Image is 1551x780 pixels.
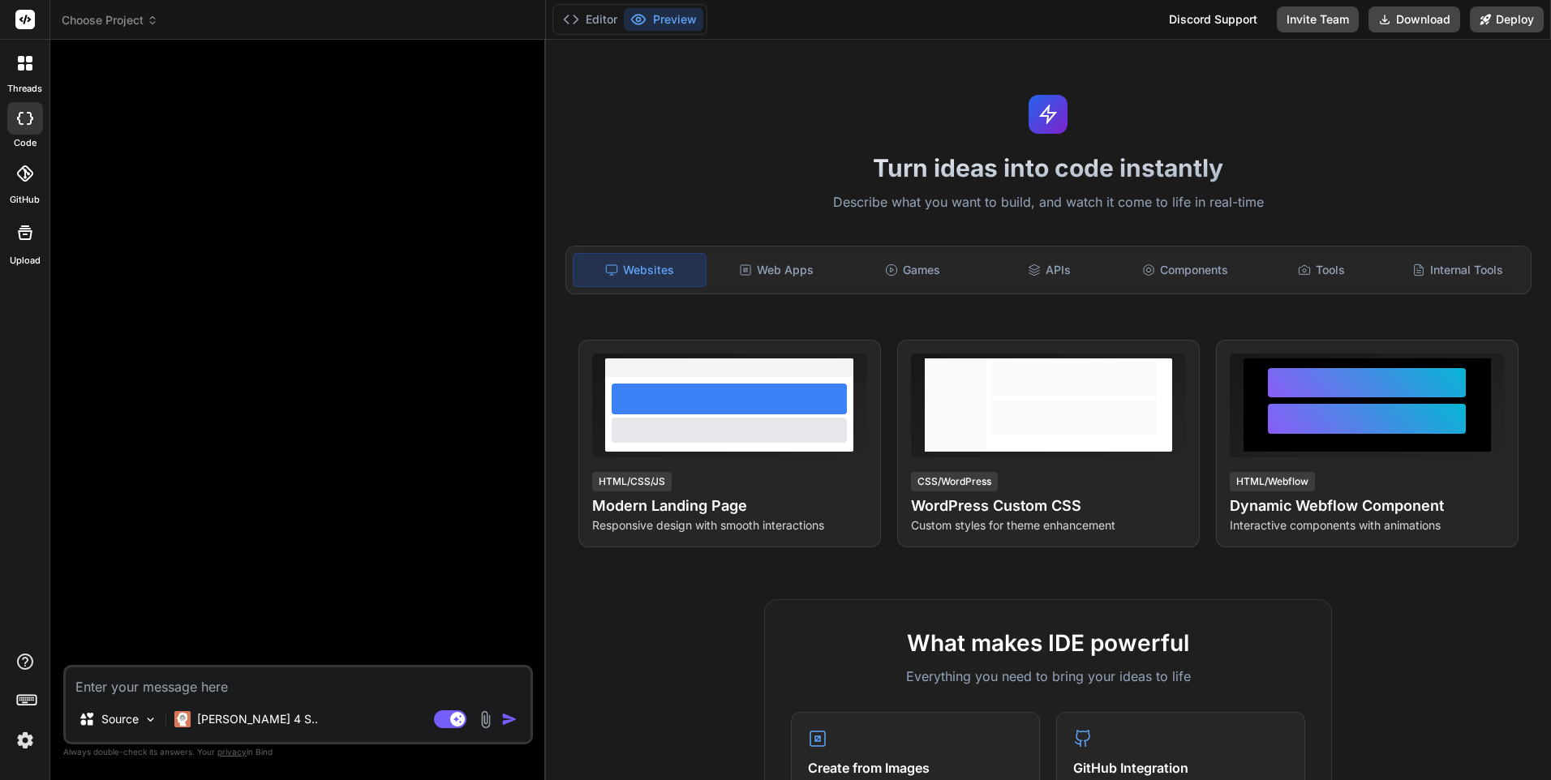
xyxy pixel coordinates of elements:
[710,253,843,287] div: Web Apps
[592,517,867,534] p: Responsive design with smooth interactions
[911,472,998,491] div: CSS/WordPress
[624,8,703,31] button: Preview
[982,253,1115,287] div: APIs
[592,495,867,517] h4: Modern Landing Page
[62,12,158,28] span: Choose Project
[1230,517,1505,534] p: Interactive components with animations
[174,711,191,727] img: Claude 4 Sonnet
[791,666,1305,686] p: Everything you need to bring your ideas to life
[144,713,157,726] img: Pick Models
[1391,253,1524,287] div: Internal Tools
[501,711,518,727] img: icon
[476,710,495,729] img: attachment
[846,253,979,287] div: Games
[556,8,624,31] button: Editor
[573,253,707,287] div: Websites
[1277,6,1359,32] button: Invite Team
[1255,253,1388,287] div: Tools
[1368,6,1460,32] button: Download
[10,193,40,207] label: GitHub
[7,82,42,96] label: threads
[10,254,41,268] label: Upload
[14,136,37,150] label: code
[556,153,1542,182] h1: Turn ideas into code instantly
[1073,758,1288,778] h4: GitHub Integration
[1230,495,1505,517] h4: Dynamic Webflow Component
[911,517,1186,534] p: Custom styles for theme enhancement
[791,626,1305,660] h2: What makes IDE powerful
[1230,472,1315,491] div: HTML/Webflow
[101,711,139,727] p: Source
[197,711,318,727] p: [PERSON_NAME] 4 S..
[217,747,247,756] span: privacy
[1159,6,1267,32] div: Discord Support
[592,472,672,491] div: HTML/CSS/JS
[63,744,533,760] p: Always double-check its answers. Your in Bind
[556,192,1542,213] p: Describe what you want to build, and watch it come to life in real-time
[1119,253,1252,287] div: Components
[11,726,39,754] img: settings
[808,758,1023,778] h4: Create from Images
[1470,6,1544,32] button: Deploy
[911,495,1186,517] h4: WordPress Custom CSS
